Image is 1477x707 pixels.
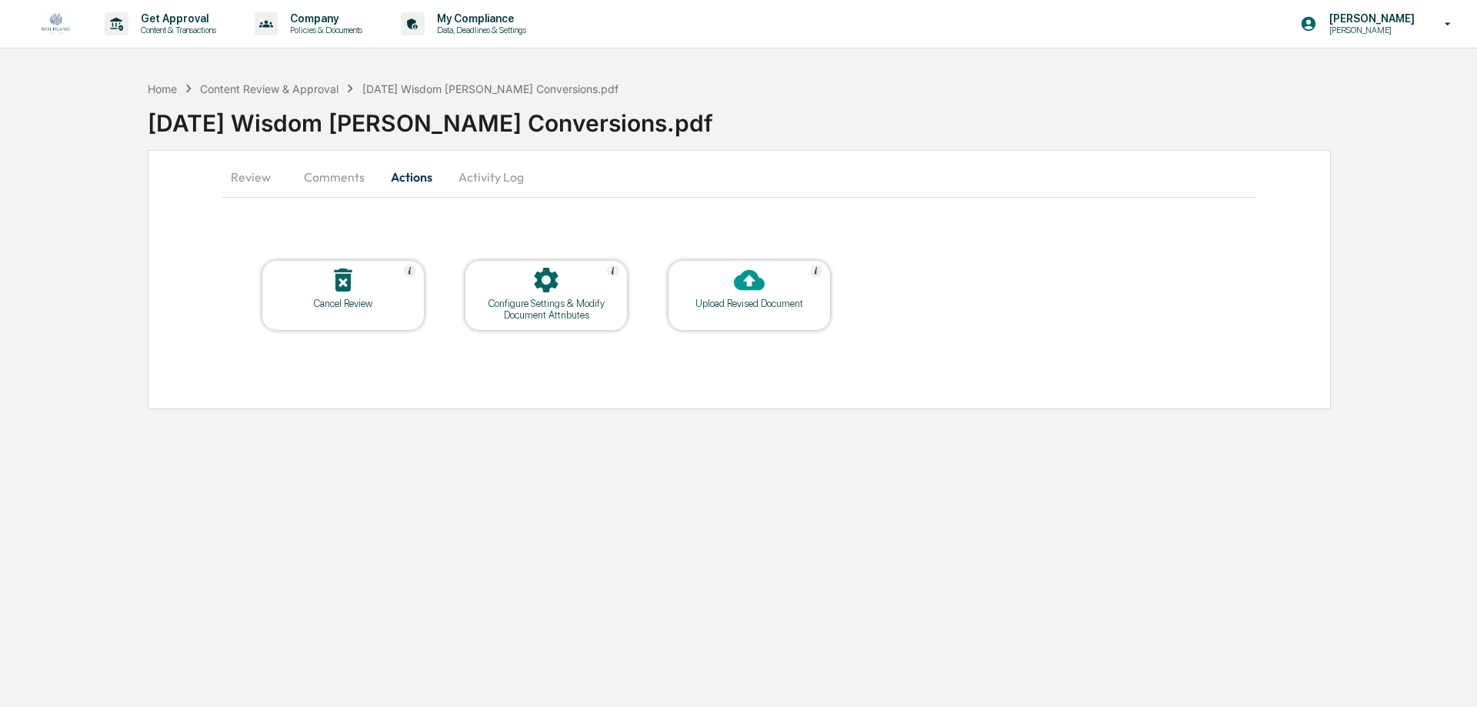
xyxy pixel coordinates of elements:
[222,158,1256,195] div: secondary tabs example
[377,158,446,195] button: Actions
[148,97,1477,137] div: [DATE] Wisdom [PERSON_NAME] Conversions.pdf
[1428,656,1469,698] iframe: Open customer support
[278,12,370,25] p: Company
[404,265,416,277] img: Help
[425,25,534,35] p: Data, Deadlines & Settings
[425,12,534,25] p: My Compliance
[200,82,338,95] div: Content Review & Approval
[148,82,177,95] div: Home
[37,8,74,41] img: logo
[680,298,819,309] div: Upload Revised Document
[810,265,822,277] img: Help
[362,82,618,95] div: [DATE] Wisdom [PERSON_NAME] Conversions.pdf
[128,12,224,25] p: Get Approval
[128,25,224,35] p: Content & Transactions
[446,158,536,195] button: Activity Log
[477,298,615,321] div: Configure Settings & Modify Document Attributes
[1317,25,1422,35] p: [PERSON_NAME]
[278,25,370,35] p: Policies & Documents
[274,298,412,309] div: Cancel Review
[292,158,377,195] button: Comments
[1317,12,1422,25] p: [PERSON_NAME]
[222,158,292,195] button: Review
[607,265,619,277] img: Help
